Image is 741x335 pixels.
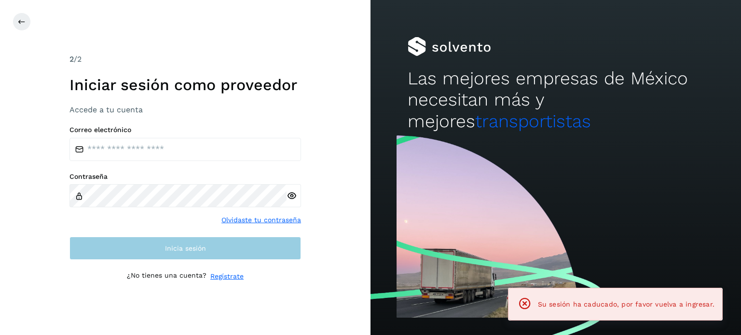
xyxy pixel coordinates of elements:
a: Regístrate [210,271,244,281]
button: Inicia sesión [69,237,301,260]
label: Correo electrónico [69,126,301,134]
span: Su sesión ha caducado, por favor vuelva a ingresar. [538,300,714,308]
p: ¿No tienes una cuenta? [127,271,206,281]
div: /2 [69,54,301,65]
span: 2 [69,54,74,64]
h3: Accede a tu cuenta [69,105,301,114]
label: Contraseña [69,173,301,181]
span: Inicia sesión [165,245,206,252]
span: transportistas [475,111,591,132]
h2: Las mejores empresas de México necesitan más y mejores [408,68,704,132]
a: Olvidaste tu contraseña [221,215,301,225]
h1: Iniciar sesión como proveedor [69,76,301,94]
